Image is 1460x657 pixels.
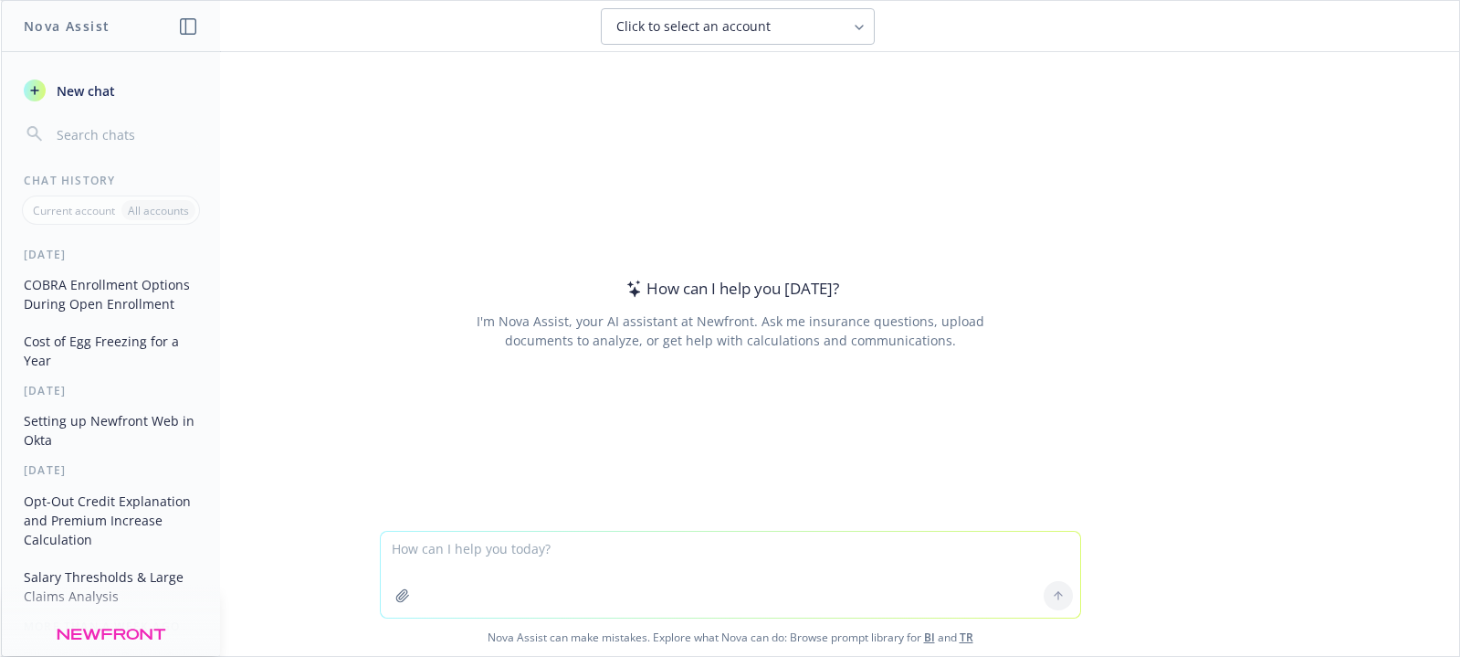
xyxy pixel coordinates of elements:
[616,17,771,36] span: Click to select an account
[2,247,220,262] div: [DATE]
[16,562,205,611] button: Salary Thresholds & Large Claims Analysis
[16,486,205,555] button: Opt-Out Credit Explanation and Premium Increase Calculation
[924,630,935,645] a: BI
[8,619,1452,656] span: Nova Assist can make mistakes. Explore what Nova can do: Browse prompt library for and
[16,326,205,376] button: Cost of Egg Freezing for a Year
[2,173,220,188] div: Chat History
[601,8,875,45] button: Click to select an account
[53,122,198,147] input: Search chats
[128,203,189,218] p: All accounts
[16,406,205,455] button: Setting up Newfront Web in Okta
[24,16,110,36] h1: Nova Assist
[2,462,220,478] div: [DATE]
[2,383,220,398] div: [DATE]
[473,312,987,350] div: I'm Nova Assist, your AI assistant at Newfront. Ask me insurance questions, upload documents to a...
[621,277,839,301] div: How can I help you [DATE]?
[53,81,115,101] span: New chat
[16,74,205,107] button: New chat
[960,630,973,645] a: TR
[33,203,115,218] p: Current account
[2,619,220,634] div: More than a week ago
[16,270,205,319] button: COBRA Enrollment Options During Open Enrollment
